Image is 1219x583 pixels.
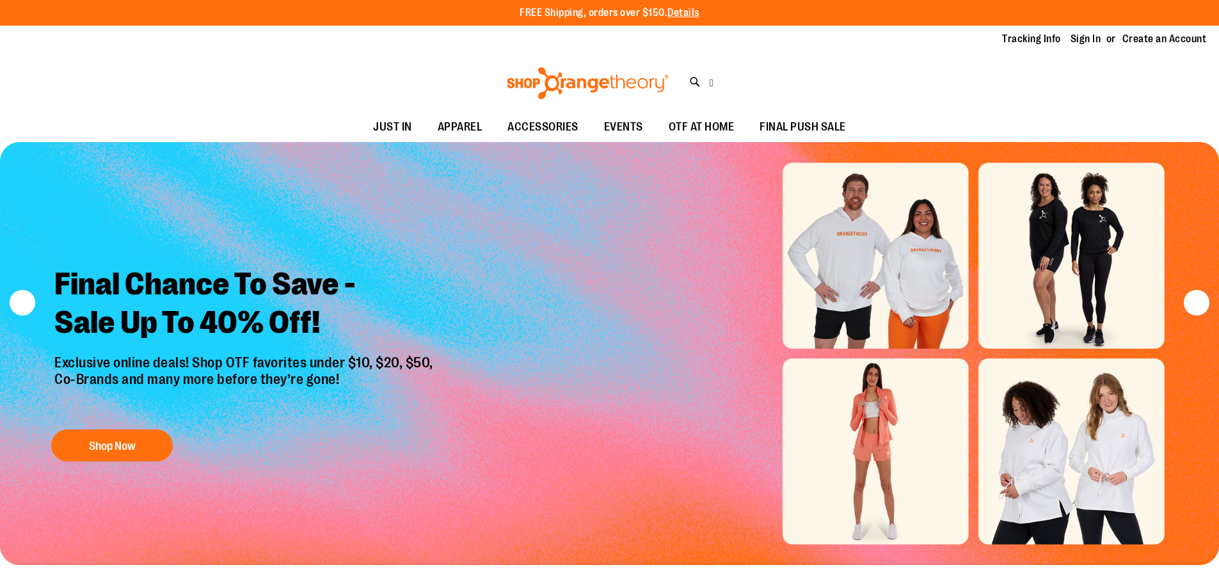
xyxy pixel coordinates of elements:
a: Tracking Info [1002,32,1061,46]
span: APPAREL [438,113,482,141]
a: JUST IN [360,113,425,142]
a: Details [667,7,699,19]
a: Sign In [1071,32,1101,46]
span: JUST IN [373,113,412,141]
a: EVENTS [591,113,656,142]
a: Final Chance To Save -Sale Up To 40% Off! Exclusive online deals! Shop OTF favorites under $10, $... [45,255,446,468]
button: Shop Now [51,429,173,461]
a: OTF AT HOME [656,113,747,142]
span: FINAL PUSH SALE [760,113,846,141]
a: FINAL PUSH SALE [747,113,859,142]
button: prev [10,290,35,315]
h2: Final Chance To Save - Sale Up To 40% Off! [45,255,446,355]
button: next [1184,290,1209,315]
p: FREE Shipping, orders over $150. [520,6,699,20]
a: Create an Account [1122,32,1207,46]
span: OTF AT HOME [669,113,735,141]
p: Exclusive online deals! Shop OTF favorites under $10, $20, $50, Co-Brands and many more before th... [45,355,446,417]
span: EVENTS [604,113,643,141]
img: Shop Orangetheory [505,67,671,99]
a: ACCESSORIES [495,113,591,142]
a: APPAREL [425,113,495,142]
span: ACCESSORIES [507,113,578,141]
